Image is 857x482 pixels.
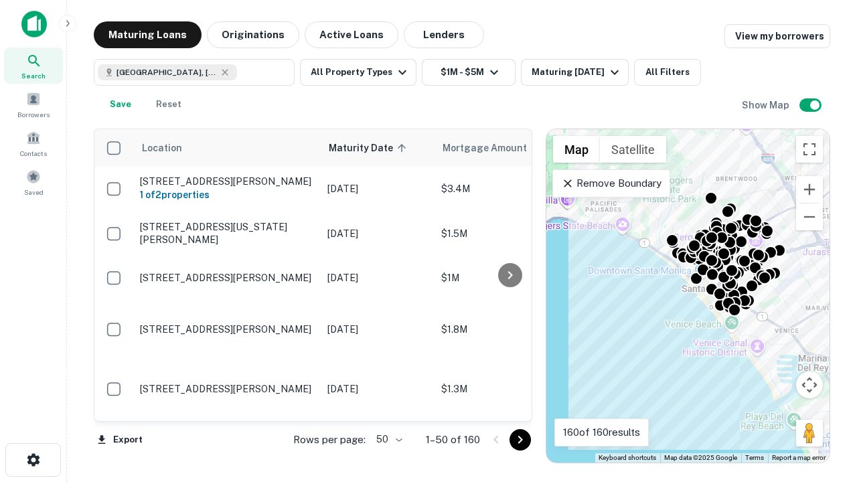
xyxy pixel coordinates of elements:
p: $1.5M [441,226,575,241]
span: [GEOGRAPHIC_DATA], [GEOGRAPHIC_DATA], [GEOGRAPHIC_DATA] [116,66,217,78]
span: Contacts [20,148,47,159]
button: Export [94,430,146,450]
p: [DATE] [327,322,428,337]
button: Keyboard shortcuts [599,453,656,463]
button: Toggle fullscreen view [796,136,823,163]
button: Lenders [404,21,484,48]
p: Rows per page: [293,432,366,448]
th: Location [133,129,321,167]
p: [DATE] [327,382,428,396]
button: Map camera controls [796,372,823,398]
a: Terms (opens in new tab) [745,454,764,461]
p: 1–50 of 160 [426,432,480,448]
div: 50 [371,430,404,449]
span: Borrowers [17,109,50,120]
span: Mortgage Amount [443,140,544,156]
p: 160 of 160 results [563,424,640,440]
button: All Filters [634,59,701,86]
button: Zoom out [796,204,823,230]
button: All Property Types [300,59,416,86]
iframe: Chat Widget [790,375,857,439]
button: Originations [207,21,299,48]
button: Show satellite imagery [600,136,666,163]
th: Maturity Date [321,129,435,167]
p: [DATE] [327,226,428,241]
a: Borrowers [4,86,63,123]
p: $1M [441,270,575,285]
span: Map data ©2025 Google [664,454,737,461]
p: $1.3M [441,382,575,396]
a: Saved [4,164,63,200]
span: Search [21,70,46,81]
a: View my borrowers [724,24,830,48]
p: [DATE] [327,270,428,285]
a: Contacts [4,125,63,161]
button: Active Loans [305,21,398,48]
p: [DATE] [327,181,428,196]
button: Show street map [553,136,600,163]
p: [STREET_ADDRESS][PERSON_NAME] [140,323,314,335]
button: Zoom in [796,176,823,203]
h6: 1 of 2 properties [140,187,314,202]
button: $1M - $5M [422,59,516,86]
button: Maturing [DATE] [521,59,629,86]
span: Maturity Date [329,140,410,156]
p: $1.8M [441,322,575,337]
button: Go to next page [510,429,531,451]
img: capitalize-icon.png [21,11,47,37]
p: Remove Boundary [561,175,661,191]
p: [STREET_ADDRESS][PERSON_NAME] [140,175,314,187]
a: Search [4,48,63,84]
p: [STREET_ADDRESS][PERSON_NAME] [140,383,314,395]
p: $3.4M [441,181,575,196]
span: Location [141,140,182,156]
button: Save your search to get updates of matches that match your search criteria. [99,91,142,118]
p: [STREET_ADDRESS][PERSON_NAME] [140,272,314,284]
h6: Show Map [742,98,791,112]
a: Open this area in Google Maps (opens a new window) [550,445,594,463]
button: Maturing Loans [94,21,202,48]
button: Reset [147,91,190,118]
th: Mortgage Amount [435,129,582,167]
a: Report a map error [772,454,826,461]
p: [STREET_ADDRESS][US_STATE][PERSON_NAME] [140,221,314,245]
span: Saved [24,187,44,197]
div: Maturing [DATE] [532,64,623,80]
img: Google [550,445,594,463]
div: 0 0 [546,129,830,463]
